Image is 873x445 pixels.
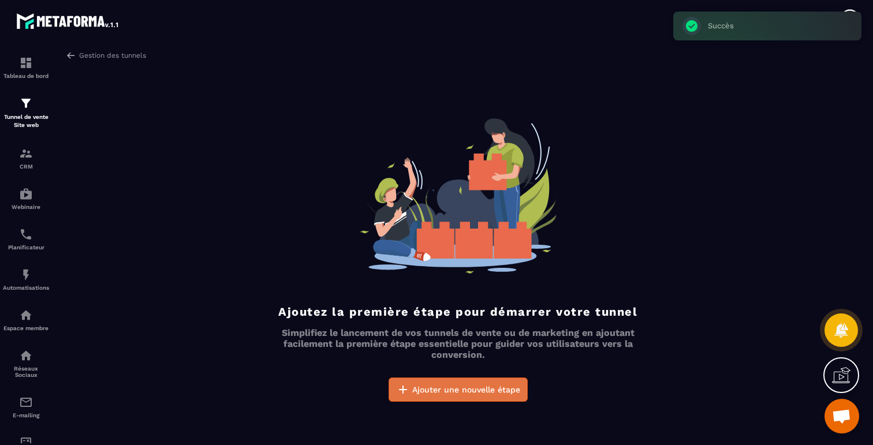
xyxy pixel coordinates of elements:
[3,412,49,418] p: E-mailing
[3,387,49,427] a: emailemailE-mailing
[3,47,49,88] a: formationformationTableau de bord
[3,285,49,291] p: Automatisations
[359,118,557,274] img: empty-funnel-bg.aa6bca90.svg
[3,113,49,129] p: Tunnel de vente Site web
[824,399,859,433] div: Ouvrir le chat
[19,308,33,322] img: automations
[19,187,33,201] img: automations
[3,300,49,340] a: automationsautomationsEspace membre
[270,305,646,319] h4: Ajoutez la première étape pour démarrer votre tunnel
[19,349,33,362] img: social-network
[3,340,49,387] a: social-networksocial-networkRéseaux Sociaux
[3,138,49,178] a: formationformationCRM
[19,147,33,160] img: formation
[3,73,49,79] p: Tableau de bord
[66,50,76,61] img: arrow
[3,244,49,250] p: Planificateur
[19,227,33,241] img: scheduler
[3,204,49,210] p: Webinaire
[66,50,146,61] a: Gestion des tunnels
[16,10,120,31] img: logo
[3,88,49,138] a: formationformationTunnel de vente Site web
[3,259,49,300] a: automationsautomationsAutomatisations
[3,365,49,378] p: Réseaux Sociaux
[19,56,33,70] img: formation
[3,325,49,331] p: Espace membre
[19,96,33,110] img: formation
[3,178,49,219] a: automationsautomationsWebinaire
[19,395,33,409] img: email
[19,268,33,282] img: automations
[3,163,49,170] p: CRM
[3,219,49,259] a: schedulerschedulerPlanificateur
[270,327,646,360] p: Simplifiez le lancement de vos tunnels de vente ou de marketing en ajoutant facilement la premièr...
[412,384,520,395] span: Ajouter une nouvelle étape
[389,377,528,402] button: Ajouter une nouvelle étape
